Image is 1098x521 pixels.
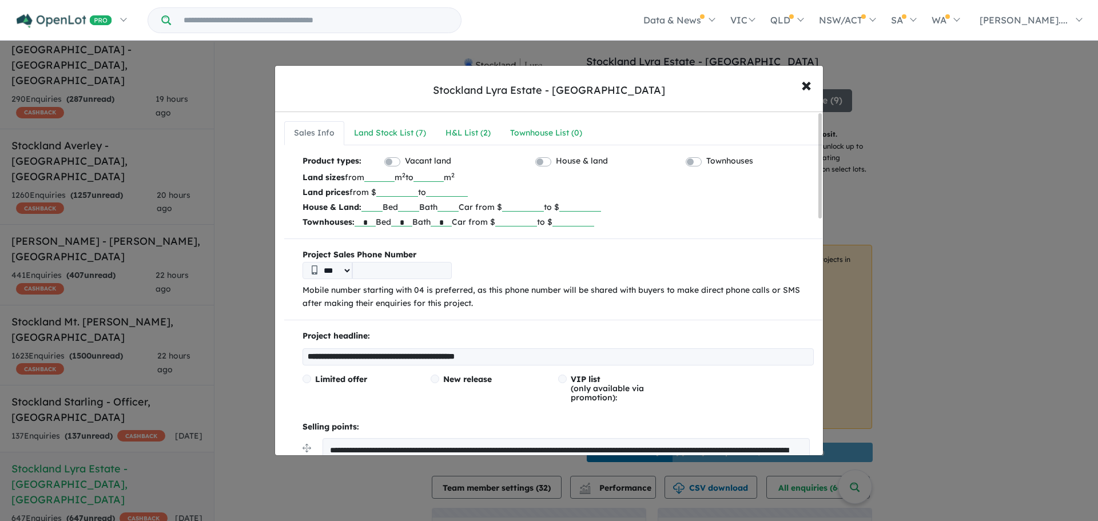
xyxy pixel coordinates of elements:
sup: 2 [451,171,455,179]
p: Selling points: [303,420,814,434]
span: VIP list [571,374,600,384]
span: (only available via promotion): [571,374,644,403]
label: Vacant land [405,154,451,168]
img: drag.svg [303,444,311,452]
p: Bed Bath Car from $ to $ [303,214,814,229]
div: Stockland Lyra Estate - [GEOGRAPHIC_DATA] [433,83,665,98]
b: Project Sales Phone Number [303,248,814,262]
span: [PERSON_NAME].... [980,14,1068,26]
div: Townhouse List ( 0 ) [510,126,582,140]
p: from m to m [303,170,814,185]
label: House & land [556,154,608,168]
img: Openlot PRO Logo White [17,14,112,28]
div: Land Stock List ( 7 ) [354,126,426,140]
p: from $ to [303,185,814,200]
p: Project headline: [303,329,814,343]
b: Land sizes [303,172,345,182]
span: × [801,72,811,97]
div: Sales Info [294,126,335,140]
b: House & Land: [303,202,361,212]
div: H&L List ( 2 ) [445,126,491,140]
b: Product types: [303,154,361,170]
b: Land prices [303,187,349,197]
label: Townhouses [706,154,753,168]
span: Limited offer [315,374,367,384]
input: Try estate name, suburb, builder or developer [173,8,459,33]
p: Bed Bath Car from $ to $ [303,200,814,214]
p: Mobile number starting with 04 is preferred, as this phone number will be shared with buyers to m... [303,284,814,311]
span: New release [443,374,492,384]
b: Townhouses: [303,217,355,227]
img: Phone icon [312,265,317,275]
sup: 2 [402,171,405,179]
